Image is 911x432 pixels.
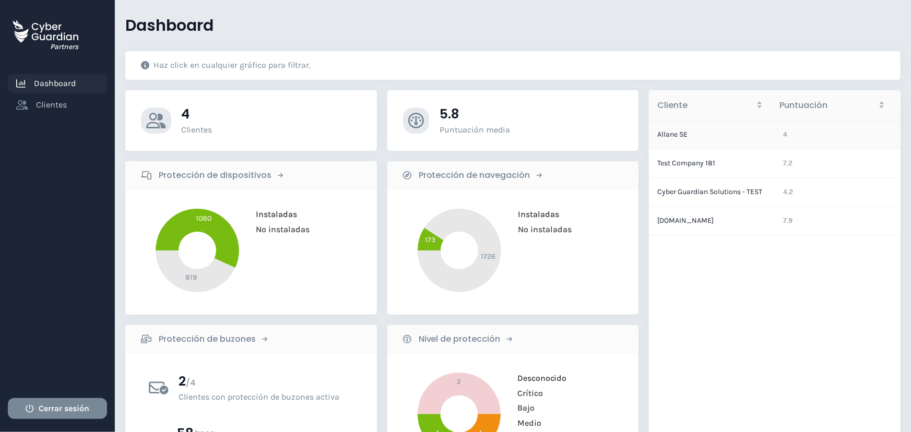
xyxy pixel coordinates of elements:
span: / 4 [186,377,196,389]
b: Protección de buzones [159,333,256,345]
span: Cerrar sesión [39,402,90,415]
span: Medio [510,418,542,428]
span: 7.2 [783,159,792,167]
h3: Dashboard [125,16,901,35]
span: Instaladas [510,209,559,219]
span: Desconocido [510,373,567,383]
h3: 4 [182,106,361,122]
b: Protección de navegación [419,169,530,182]
b: Nivel de protección [419,333,501,345]
p: Clientes con protección de buzones activa [179,392,353,402]
span: Clientes [37,99,67,111]
td: Cyber Guardian Solutions - TEST [649,178,775,207]
span: No instaladas [248,224,310,234]
td: [DOMAIN_NAME] [649,207,775,235]
span: Cliente [657,99,754,112]
p: Clientes [182,125,361,135]
span: Puntuación [779,99,877,112]
button: filter by active mailbox protection [141,369,361,406]
td: Allane SE [649,121,775,149]
p: Puntuación media [440,125,623,135]
a: Partners [13,13,78,53]
th: Puntuación [771,90,893,121]
th: Cliente [649,90,771,121]
h3: 2 [179,373,353,389]
a: Dashboard [8,74,107,93]
span: 4.2 [783,187,793,196]
h3: 5.8 [440,106,623,122]
td: Test Company 181 [649,149,775,178]
h3: Partners [50,42,78,52]
span: 7.9 [783,216,792,225]
span: 4 [783,130,787,139]
span: Dashboard [34,77,76,90]
b: Protección de dispositivos [159,169,271,182]
span: Bajo [510,403,535,413]
span: No instaladas [510,224,572,234]
p: Haz click en cualquier gráfico para filtrar. [153,60,311,70]
span: Crítico [510,388,543,398]
span: Instaladas [248,209,297,219]
button: Cerrar sesión [8,398,107,419]
a: Clientes [8,95,107,114]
